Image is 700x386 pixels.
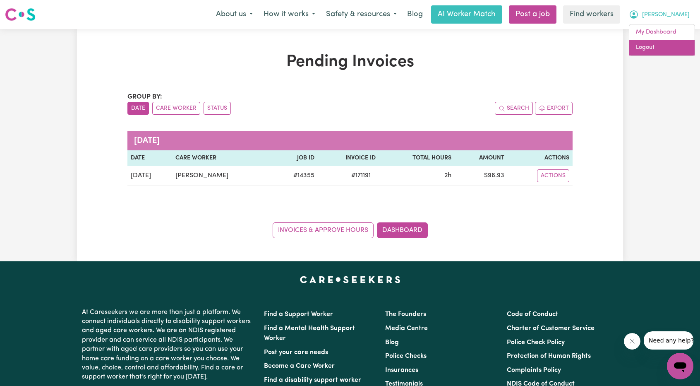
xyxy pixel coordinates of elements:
[152,102,200,115] button: sort invoices by care worker
[667,353,693,379] iframe: Button to launch messaging window
[385,367,418,374] a: Insurances
[5,5,36,24] a: Careseekers logo
[431,5,502,24] a: AI Worker Match
[127,52,573,72] h1: Pending Invoices
[318,150,379,166] th: Invoice ID
[385,353,427,359] a: Police Checks
[127,94,162,100] span: Group by:
[402,5,428,24] a: Blog
[264,363,335,369] a: Become a Care Worker
[629,24,695,56] div: My Account
[264,311,333,318] a: Find a Support Worker
[629,40,695,55] a: Logout
[172,166,271,186] td: [PERSON_NAME]
[127,102,149,115] button: sort invoices by date
[642,10,690,19] span: [PERSON_NAME]
[444,172,451,179] span: 2 hours
[82,304,254,385] p: At Careseekers we are more than just a platform. We connect individuals directly to disability su...
[537,169,569,182] button: Actions
[563,5,620,24] a: Find workers
[629,24,695,40] a: My Dashboard
[127,150,172,166] th: Date
[377,222,428,238] a: Dashboard
[273,222,374,238] a: Invoices & Approve Hours
[264,377,361,384] a: Find a disability support worker
[509,5,556,24] a: Post a job
[204,102,231,115] button: sort invoices by paid status
[624,333,640,350] iframe: Close message
[5,7,36,22] img: Careseekers logo
[127,166,172,186] td: [DATE]
[508,150,573,166] th: Actions
[300,276,400,283] a: Careseekers home page
[264,325,355,342] a: Find a Mental Health Support Worker
[346,171,376,181] span: # 171191
[535,102,573,115] button: Export
[172,150,271,166] th: Care Worker
[385,325,428,332] a: Media Centre
[264,349,328,356] a: Post your care needs
[271,166,318,186] td: # 14355
[5,6,50,12] span: Need any help?
[127,131,573,150] caption: [DATE]
[211,6,258,23] button: About us
[258,6,321,23] button: How it works
[385,339,399,346] a: Blog
[495,102,533,115] button: Search
[321,6,402,23] button: Safety & resources
[455,150,508,166] th: Amount
[644,331,693,350] iframe: Message from company
[271,150,318,166] th: Job ID
[379,150,455,166] th: Total Hours
[385,311,426,318] a: The Founders
[507,325,595,332] a: Charter of Customer Service
[455,166,508,186] td: $ 96.93
[507,311,558,318] a: Code of Conduct
[507,339,565,346] a: Police Check Policy
[507,353,591,359] a: Protection of Human Rights
[507,367,561,374] a: Complaints Policy
[623,6,695,23] button: My Account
